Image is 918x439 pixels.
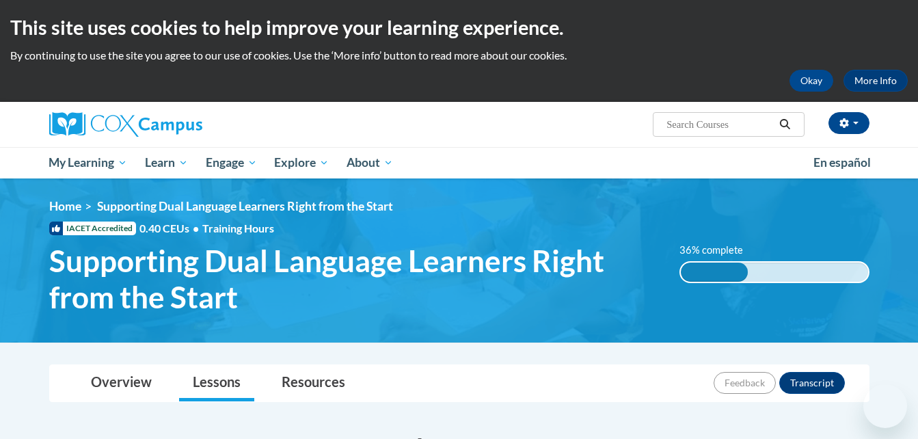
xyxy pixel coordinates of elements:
span: IACET Accredited [49,222,136,235]
p: By continuing to use the site you agree to our use of cookies. Use the ‘More info’ button to read... [10,48,908,63]
button: Search [774,116,795,133]
button: Account Settings [828,112,869,134]
a: Explore [265,147,338,178]
span: Engage [206,155,257,171]
span: Explore [274,155,329,171]
h2: This site uses cookies to help improve your learning experience. [10,14,908,41]
button: Feedback [714,372,776,394]
a: En español [805,148,880,177]
label: 36% complete [679,243,758,258]
a: My Learning [40,147,137,178]
span: About [347,155,393,171]
span: Learn [145,155,188,171]
button: Transcript [779,372,845,394]
a: Home [49,199,81,213]
span: En español [813,155,871,170]
span: Training Hours [202,222,274,235]
a: Lessons [179,365,254,401]
a: Engage [197,147,266,178]
a: Learn [136,147,197,178]
a: Overview [77,365,165,401]
div: Main menu [29,147,890,178]
input: Search Courses [665,116,774,133]
iframe: Button to launch messaging window [863,384,907,428]
span: Supporting Dual Language Learners Right from the Start [49,243,660,315]
a: Resources [268,365,359,401]
img: Cox Campus [49,112,202,137]
span: 0.40 CEUs [139,221,202,236]
span: • [193,222,199,235]
a: Cox Campus [49,112,309,137]
span: My Learning [49,155,127,171]
span: Supporting Dual Language Learners Right from the Start [97,199,393,213]
a: About [338,147,402,178]
div: 36% complete [681,263,748,282]
button: Okay [789,70,833,92]
a: More Info [843,70,908,92]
